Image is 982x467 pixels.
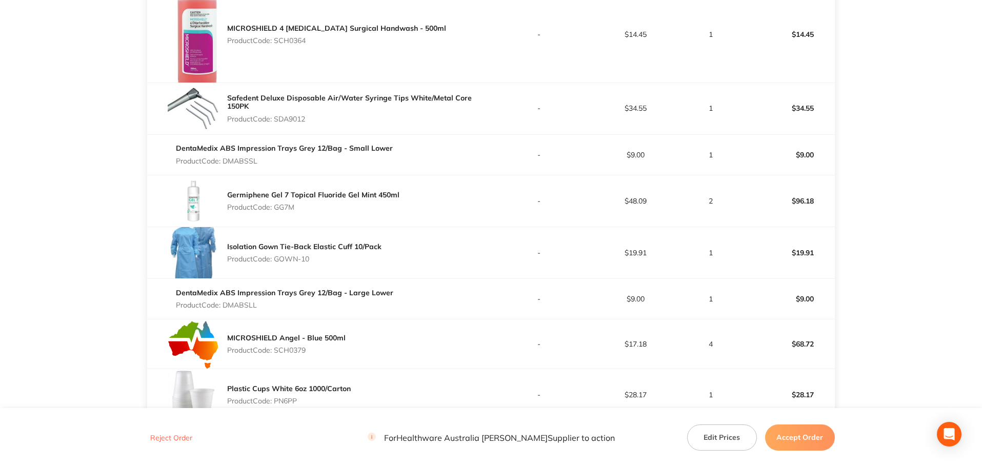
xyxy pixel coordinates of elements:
img: MG5wM3oxbw [168,83,219,134]
p: $19.91 [739,240,834,265]
p: - [492,340,587,348]
p: $9.00 [588,151,683,159]
p: Product Code: GOWN-10 [227,255,382,263]
p: $28.17 [739,382,834,407]
a: DentaMedix ABS Impression Trays Grey 12/Bag - Large Lower [176,288,393,297]
p: 4 [684,340,738,348]
p: 1 [684,391,738,399]
p: 1 [684,104,738,112]
a: DentaMedix ABS Impression Trays Grey 12/Bag - Small Lower [176,144,393,153]
img: ODlvN3pobQ [168,369,219,420]
p: Product Code: GG7M [227,203,399,211]
p: - [492,391,587,399]
p: - [492,151,587,159]
a: Safedent Deluxe Disposable Air/Water Syringe Tips White/Metal Core 150PK [227,93,472,111]
img: bHJ1bGw4Yw [168,227,219,278]
p: 1 [684,151,738,159]
p: $17.18 [588,340,683,348]
p: $34.55 [588,104,683,112]
img: ejZ2Mnd5MQ [168,175,219,227]
p: $9.00 [739,287,834,311]
p: $68.72 [739,332,834,356]
a: Plastic Cups White 6oz 1000/Carton [227,384,351,393]
p: - [492,197,587,205]
p: 2 [684,197,738,205]
p: Product Code: SCH0364 [227,36,446,45]
a: MICROSHIELD Angel - Blue 500ml [227,333,346,342]
p: Product Code: DMABSLL [176,301,393,309]
p: - [492,295,587,303]
button: Accept Order [765,424,835,450]
p: - [492,104,587,112]
p: For Healthware Australia [PERSON_NAME] Supplier to action [368,433,615,442]
p: $14.45 [739,22,834,47]
p: Product Code: PN6PP [227,397,351,405]
p: 1 [684,249,738,257]
p: $28.17 [588,391,683,399]
p: $48.09 [588,197,683,205]
p: 1 [684,295,738,303]
img: cWd1YmxwcA [168,319,219,369]
p: - [492,30,587,38]
button: Edit Prices [687,424,757,450]
a: MICROSHIELD 4 [MEDICAL_DATA] Surgical Handwash - 500ml [227,24,446,33]
a: Isolation Gown Tie-Back Elastic Cuff 10/Pack [227,242,382,251]
p: Product Code: SCH0379 [227,346,346,354]
p: Product Code: DMABSSL [176,157,393,165]
button: Reject Order [147,433,195,442]
p: $9.00 [588,295,683,303]
p: $34.55 [739,96,834,120]
div: Open Intercom Messenger [937,422,961,446]
p: Product Code: SDA9012 [227,115,491,123]
a: Germiphene Gel 7 Topical Fluoride Gel Mint 450ml [227,190,399,199]
p: - [492,249,587,257]
p: $19.91 [588,249,683,257]
p: $14.45 [588,30,683,38]
p: $96.18 [739,189,834,213]
p: $9.00 [739,143,834,167]
p: 1 [684,30,738,38]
